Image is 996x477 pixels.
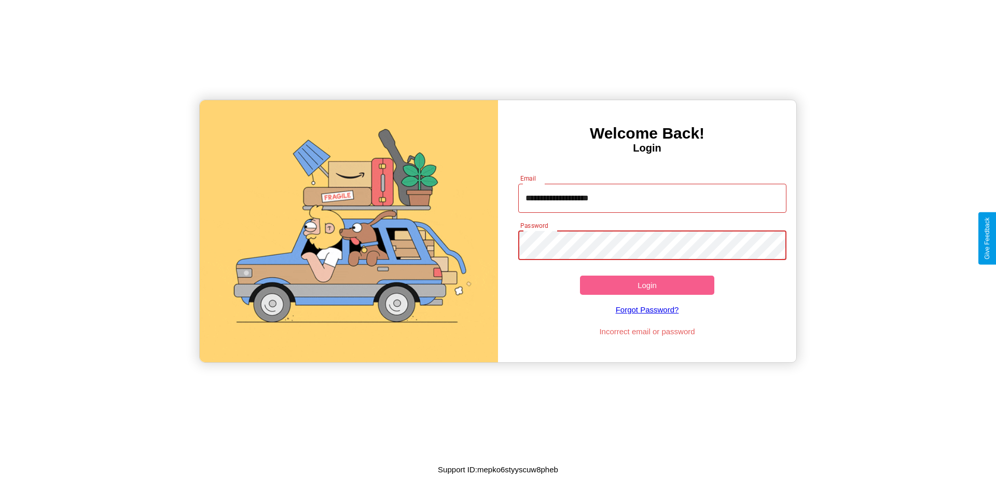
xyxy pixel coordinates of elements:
[200,100,498,362] img: gif
[984,217,991,260] div: Give Feedback
[513,295,782,324] a: Forgot Password?
[498,142,796,154] h4: Login
[580,276,714,295] button: Login
[520,221,548,230] label: Password
[513,324,782,338] p: Incorrect email or password
[498,125,796,142] h3: Welcome Back!
[520,174,536,183] label: Email
[438,462,558,476] p: Support ID: mepko6styyscuw8pheb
